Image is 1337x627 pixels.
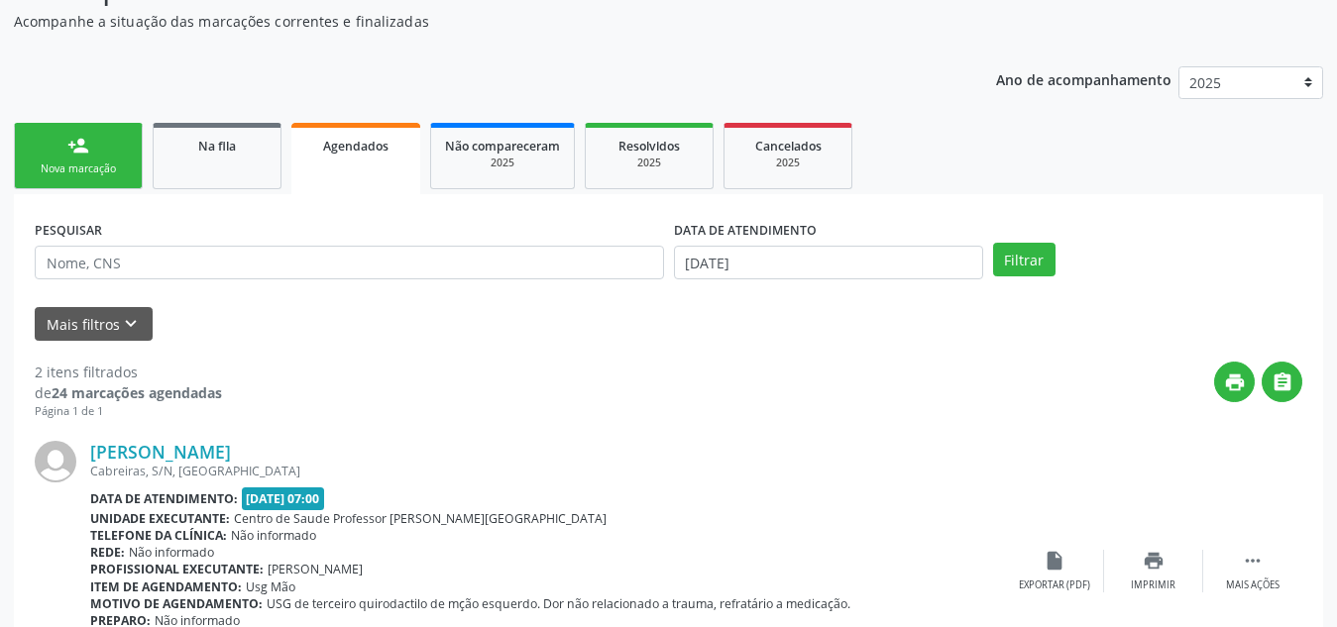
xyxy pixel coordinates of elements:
[35,403,222,420] div: Página 1 de 1
[90,441,231,463] a: [PERSON_NAME]
[1143,550,1165,572] i: print
[90,561,264,577] b: Profissional executante:
[90,595,263,612] b: Motivo de agendamento:
[445,156,560,170] div: 2025
[120,313,142,335] i: keyboard_arrow_down
[1226,578,1280,592] div: Mais ações
[35,215,102,246] label: PESQUISAR
[323,138,389,155] span: Agendados
[1224,371,1246,393] i: print
[674,215,817,246] label: DATA DE ATENDIMENTO
[996,66,1171,91] p: Ano de acompanhamento
[35,382,222,403] div: de
[198,138,236,155] span: Na fila
[90,578,242,595] b: Item de agendamento:
[755,138,822,155] span: Cancelados
[67,135,89,157] div: person_add
[90,490,238,507] b: Data de atendimento:
[445,138,560,155] span: Não compareceram
[267,595,850,612] span: USG de terceiro quirodactilo de mção esquerdo. Dor não relacionado a trauma, refratário a medicação.
[1214,362,1255,402] button: print
[35,441,76,482] img: img
[738,156,837,170] div: 2025
[1262,362,1302,402] button: 
[35,246,664,279] input: Nome, CNS
[1131,578,1175,592] div: Imprimir
[90,544,125,561] b: Rede:
[1044,550,1065,572] i: insert_drive_file
[268,561,363,577] span: [PERSON_NAME]
[129,544,214,561] span: Não informado
[600,156,699,170] div: 2025
[993,243,1056,276] button: Filtrar
[90,527,227,544] b: Telefone da clínica:
[618,138,680,155] span: Resolvidos
[674,246,983,279] input: Selecione um intervalo
[52,383,222,402] strong: 24 marcações agendadas
[14,11,931,32] p: Acompanhe a situação das marcações correntes e finalizadas
[242,487,325,510] span: [DATE] 07:00
[90,463,1005,479] div: Cabreiras, S/N, [GEOGRAPHIC_DATA]
[1242,550,1264,572] i: 
[29,161,128,176] div: Nova marcação
[90,510,230,527] b: Unidade executante:
[1272,371,1293,393] i: 
[1019,578,1090,592] div: Exportar (PDF)
[246,578,295,595] span: Usg Mão
[234,510,607,527] span: Centro de Saude Professor [PERSON_NAME][GEOGRAPHIC_DATA]
[35,307,153,342] button: Mais filtroskeyboard_arrow_down
[35,362,222,382] div: 2 itens filtrados
[231,527,316,544] span: Não informado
